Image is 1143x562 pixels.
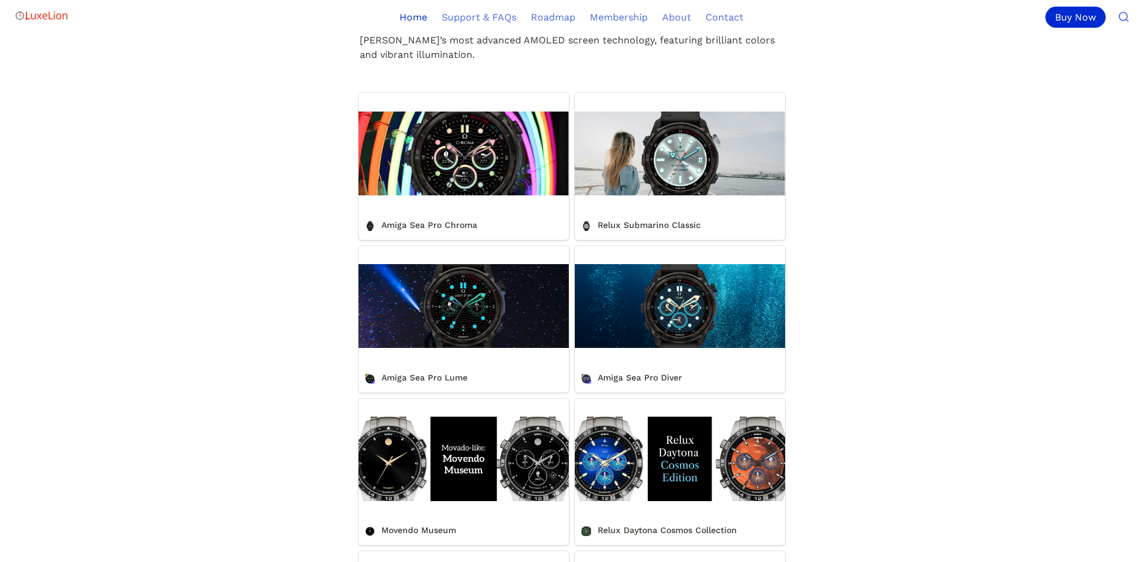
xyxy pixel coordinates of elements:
img: Logo [14,4,69,28]
a: Relux Daytona Cosmos Collection [575,399,785,545]
a: Relux Submarino Classic [575,93,785,239]
a: Movendo Museum [359,399,569,545]
div: Buy Now [1045,7,1106,28]
a: Amiga Sea Pro Chroma [359,93,569,239]
a: Amiga Sea Pro Diver [575,246,785,393]
p: Meet our collections of expertly crafted watch faces designed specifically for [PERSON_NAME]’s mo... [359,17,785,64]
a: Amiga Sea Pro Lume [359,246,569,393]
a: Buy Now [1045,7,1110,28]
